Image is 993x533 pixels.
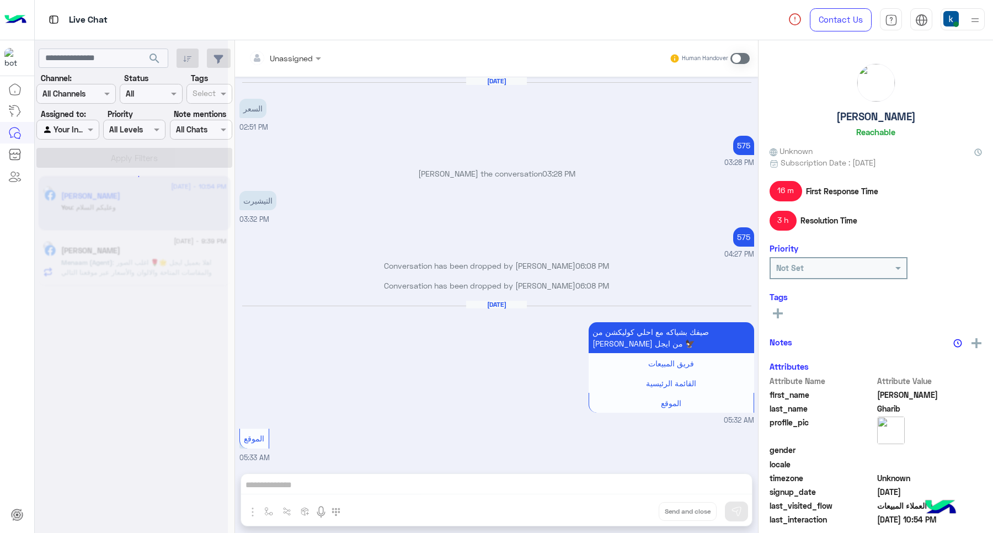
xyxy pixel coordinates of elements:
img: tab [885,14,898,26]
span: 2025-08-25T19:54:01.241Z [877,514,983,525]
span: 04:27 PM [724,249,754,260]
span: profile_pic [770,417,875,442]
div: loading... [121,167,141,186]
span: null [877,459,983,470]
p: 22/8/2025, 3:28 PM [733,136,754,155]
img: picture [877,417,905,444]
span: Resolution Time [800,215,857,226]
span: timezone [770,472,875,484]
span: الموقع [244,434,264,443]
span: last_interaction [770,514,875,525]
span: خدمة العملاء المبيعات [877,500,983,511]
small: Human Handover [682,54,728,63]
span: Ahmed [877,389,983,401]
p: 22/8/2025, 3:32 PM [239,191,276,210]
h6: [DATE] [466,77,527,85]
img: userImage [943,11,959,26]
img: notes [953,339,962,348]
span: last_name [770,403,875,414]
p: Conversation has been dropped by [PERSON_NAME] [239,260,754,271]
span: locale [770,459,875,470]
p: 23/8/2025, 5:32 AM [589,322,754,353]
img: 713415422032625 [4,48,24,68]
span: 05:32 AM [724,415,754,426]
span: first_name [770,389,875,401]
span: Unknown [877,472,983,484]
span: 05:33 AM [239,454,270,462]
span: null [877,444,983,456]
span: Attribute Name [770,375,875,387]
h6: [DATE] [466,301,527,308]
span: الموقع [661,398,681,408]
span: 06:08 PM [575,261,609,270]
span: 16 m [770,181,802,201]
span: 03:32 PM [239,215,269,223]
p: 22/8/2025, 2:51 PM [239,99,266,118]
h6: Priority [770,243,798,253]
p: Live Chat [69,13,108,28]
span: last_visited_flow [770,500,875,511]
a: tab [880,8,902,31]
h6: Tags [770,292,982,302]
h6: Notes [770,337,792,347]
span: 06:08 PM [575,281,609,290]
p: 22/8/2025, 4:27 PM [733,227,754,247]
img: tab [915,14,928,26]
img: add [971,338,981,348]
span: Subscription Date : [DATE] [781,157,876,168]
img: profile [968,13,982,27]
span: القائمة الرئيسية [646,379,696,388]
span: Unknown [770,145,813,157]
a: Contact Us [810,8,872,31]
img: picture [857,64,895,102]
img: Logo [4,8,26,31]
img: spinner [788,13,802,26]
span: Gharib [877,403,983,414]
p: [PERSON_NAME] the conversation [239,168,754,179]
span: Attribute Value [877,375,983,387]
img: hulul-logo.png [921,489,960,527]
button: Send and close [659,502,717,521]
img: tab [47,13,61,26]
span: signup_date [770,486,875,498]
span: 03:28 PM [724,158,754,168]
span: 2025-08-23T02:31:47.955Z [877,486,983,498]
h6: Reachable [856,127,895,137]
span: 02:51 PM [239,123,268,131]
span: فريق المبيعات [648,359,694,368]
span: 3 h [770,211,797,231]
span: gender [770,444,875,456]
p: Conversation has been dropped by [PERSON_NAME] [239,280,754,291]
div: Select [191,87,216,102]
h5: [PERSON_NAME] [836,110,916,123]
h6: Attributes [770,361,809,371]
span: 03:28 PM [542,169,575,178]
span: First Response Time [806,185,878,197]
